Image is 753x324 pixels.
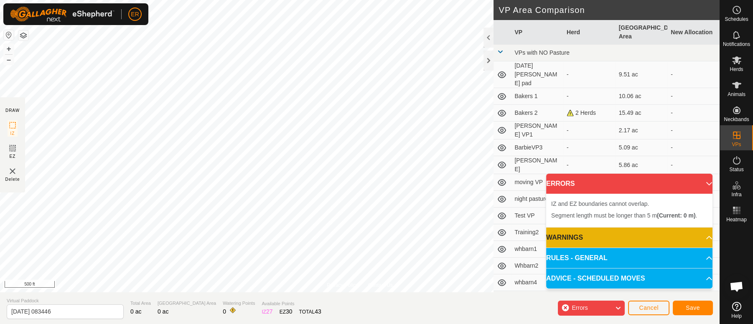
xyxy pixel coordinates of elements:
[511,105,563,121] td: Bakers 2
[131,10,139,19] span: ER
[616,20,668,45] th: [GEOGRAPHIC_DATA] Area
[726,217,747,222] span: Heatmap
[551,212,697,219] span: Segment length must be longer than 5 m .
[546,248,712,268] p-accordion-header: RULES - GENERAL
[667,121,720,139] td: -
[667,20,720,45] th: New Allocation
[10,7,114,22] img: Gallagher Logo
[628,301,669,315] button: Cancel
[18,30,28,40] button: Map Layers
[299,307,321,316] div: TOTAL
[657,212,696,219] b: (Current: 0 m)
[725,17,748,22] span: Schedules
[546,179,575,189] span: ERRORS
[511,224,563,241] td: Training2
[511,88,563,105] td: Bakers 1
[10,130,15,137] span: IZ
[616,88,668,105] td: 10.06 ac
[616,139,668,156] td: 5.09 ac
[223,308,226,315] span: 0
[567,161,612,170] div: -
[546,273,645,283] span: ADVICE - SCHEDULED MOVES
[720,299,753,322] a: Help
[130,308,141,315] span: 0 ac
[567,92,612,101] div: -
[511,274,563,291] td: whbarn4
[667,105,720,121] td: -
[667,61,720,88] td: -
[511,241,563,258] td: whbarn1
[511,174,563,191] td: moving VP
[8,166,18,176] img: VP
[511,208,563,224] td: Test VP
[639,304,659,311] span: Cancel
[563,20,616,45] th: Herd
[551,200,649,207] span: IZ and EZ boundaries cannot overlap.
[368,281,393,289] a: Contact Us
[546,253,608,263] span: RULES - GENERAL
[686,304,700,311] span: Save
[511,121,563,139] td: [PERSON_NAME] VP1
[723,42,750,47] span: Notifications
[567,109,612,117] div: 2 Herds
[511,139,563,156] td: BarbieVP3
[546,233,583,243] span: WARNINGS
[4,30,14,40] button: Reset Map
[286,308,293,315] span: 30
[731,192,741,197] span: Infra
[4,55,14,65] button: –
[514,49,570,56] span: VPs with NO Pasture
[511,191,563,208] td: night pasture
[728,92,745,97] span: Animals
[223,300,255,307] span: Watering Points
[616,121,668,139] td: 2.17 ac
[4,44,14,54] button: +
[266,308,273,315] span: 27
[511,61,563,88] td: [DATE] [PERSON_NAME] pad
[572,304,588,311] span: Errors
[511,156,563,174] td: [PERSON_NAME]
[5,107,20,114] div: DRAW
[158,300,216,307] span: [GEOGRAPHIC_DATA] Area
[130,300,151,307] span: Total Area
[546,194,712,227] p-accordion-content: ERRORS
[730,67,743,72] span: Herds
[158,308,168,315] span: 0 ac
[667,156,720,174] td: -
[5,176,20,182] span: Delete
[7,297,124,304] span: Virtual Paddock
[673,301,713,315] button: Save
[511,258,563,274] td: Whbarn2
[616,105,668,121] td: 15.49 ac
[280,307,293,316] div: EZ
[327,281,358,289] a: Privacy Policy
[546,268,712,289] p-accordion-header: ADVICE - SCHEDULED MOVES
[262,300,321,307] span: Available Points
[567,143,612,152] div: -
[546,228,712,248] p-accordion-header: WARNINGS
[667,139,720,156] td: -
[616,61,668,88] td: 9.51 ac
[732,142,741,147] span: VPs
[546,174,712,194] p-accordion-header: ERRORS
[616,156,668,174] td: 5.86 ac
[667,88,720,105] td: -
[10,153,16,159] span: EZ
[315,308,321,315] span: 43
[724,274,749,299] div: Open chat
[724,117,749,122] span: Neckbands
[729,167,743,172] span: Status
[511,20,563,45] th: VP
[262,307,272,316] div: IZ
[499,5,720,15] h2: VP Area Comparison
[567,70,612,79] div: -
[567,126,612,135] div: -
[731,314,742,319] span: Help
